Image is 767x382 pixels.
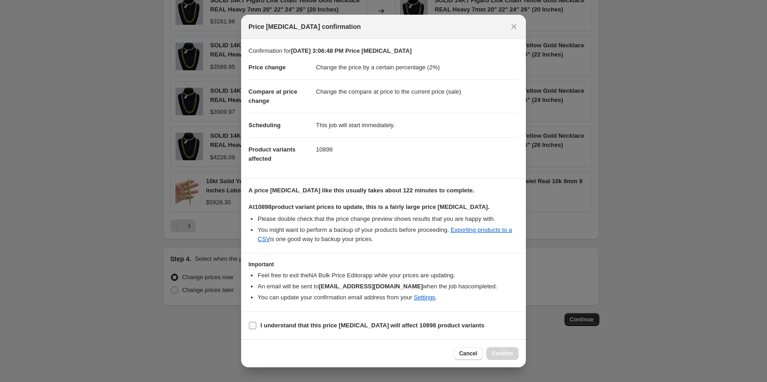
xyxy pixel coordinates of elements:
[291,47,412,54] b: [DATE] 3:06:48 PM Price [MEDICAL_DATA]
[248,203,490,210] b: At 10898 product variant prices to update, this is a fairly large price [MEDICAL_DATA].
[258,214,519,224] li: Please double check that the price change preview shows results that you are happy with.
[319,283,423,290] b: [EMAIL_ADDRESS][DOMAIN_NAME]
[258,271,519,280] li: Feel free to exit the NA Bulk Price Editor app while your prices are updating.
[248,22,361,31] span: Price [MEDICAL_DATA] confirmation
[316,79,519,104] dd: Change the compare at price to the current price (sale)
[414,294,435,301] a: Settings
[258,293,519,302] li: You can update your confirmation email address from your .
[454,347,483,360] button: Cancel
[316,113,519,137] dd: This job will start immediately.
[248,88,297,104] span: Compare at price change
[248,146,296,162] span: Product variants affected
[248,46,519,56] p: Confirmation for
[248,187,474,194] b: A price [MEDICAL_DATA] like this usually takes about 122 minutes to complete.
[248,261,519,268] h3: Important
[248,64,286,71] span: Price change
[508,20,520,33] button: Close
[258,225,519,244] li: You might want to perform a backup of your products before proceeding. is one good way to backup ...
[459,350,477,357] span: Cancel
[248,122,281,129] span: Scheduling
[258,282,519,291] li: An email will be sent to when the job has completed .
[316,56,519,79] dd: Change the price by a certain percentage (2%)
[260,322,485,329] b: I understand that this price [MEDICAL_DATA] will affect 10898 product variants
[316,137,519,162] dd: 10898
[258,226,512,242] a: Exporting products to a CSV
